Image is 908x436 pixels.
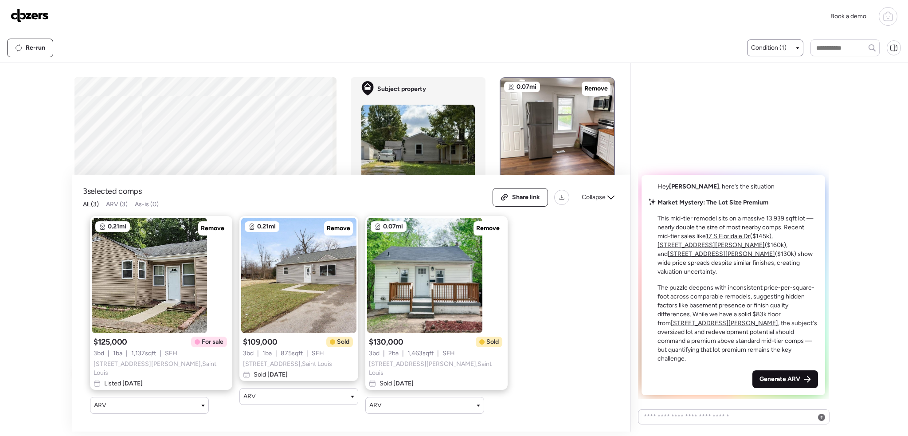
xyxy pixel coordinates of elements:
span: ARV [243,392,256,401]
span: Listed [104,379,143,388]
img: Logo [11,8,49,23]
span: | [108,349,110,358]
span: Book a demo [830,12,866,20]
span: [STREET_ADDRESS] , Saint Louis [243,360,332,369]
span: | [306,349,308,358]
span: As-is (0) [135,200,159,208]
p: The puzzle deepens with inconsistent price-per-square-foot across comparable remodels, suggesting... [658,283,818,363]
span: [STREET_ADDRESS][PERSON_NAME] , Saint Louis [369,360,504,377]
span: 0.07mi [517,82,536,91]
a: [STREET_ADDRESS][PERSON_NAME] [668,250,775,258]
span: Sold [254,370,288,379]
a: [STREET_ADDRESS][PERSON_NAME] [658,241,765,249]
span: | [275,349,277,358]
span: 3 bd [243,349,254,358]
span: SFH [442,349,455,358]
span: 875 sqft [281,349,303,358]
span: ARV [369,401,382,410]
span: 3 bd [94,349,104,358]
span: SFH [312,349,324,358]
span: All (3) [83,200,99,208]
span: $130,000 [369,337,403,347]
span: 0.07mi [383,222,403,231]
span: Remove [584,84,608,93]
span: Generate ARV [759,375,800,384]
span: [DATE] [392,380,414,387]
a: 17 S Floridale Dr [706,232,750,240]
span: 3 bd [369,349,380,358]
span: For sale [202,338,223,346]
span: | [437,349,439,358]
span: Share link [512,193,540,202]
span: 0.21mi [257,222,276,231]
span: Hey , here’s the situation [658,183,775,190]
span: | [160,349,161,358]
span: Re-run [26,43,45,52]
span: Remove [327,224,350,233]
span: [STREET_ADDRESS][PERSON_NAME] , Saint Louis [94,360,229,377]
span: Condition (1) [751,43,787,52]
a: [STREET_ADDRESS][PERSON_NAME] [671,319,778,327]
span: Remove [476,224,500,233]
span: [PERSON_NAME] [669,183,719,190]
span: | [126,349,128,358]
span: ARV [94,401,106,410]
span: [DATE] [266,371,288,378]
p: This mid-tier remodel sits on a massive 13,939 sqft lot — nearly double the size of most nearby c... [658,214,818,276]
strong: Market Mystery: The Lot Size Premium [658,199,768,206]
span: Sold [486,338,499,346]
span: ARV (3) [106,200,128,208]
span: | [257,349,259,358]
span: 1,137 sqft [131,349,156,358]
span: Sold [380,379,414,388]
span: [DATE] [121,380,143,387]
span: $109,000 [243,337,278,347]
span: 2 ba [388,349,399,358]
span: 3 selected comps [83,186,142,196]
span: | [402,349,404,358]
span: | [383,349,385,358]
span: 1 ba [113,349,122,358]
span: 0.21mi [108,222,126,231]
span: Subject property [377,85,426,94]
span: Remove [201,224,224,233]
span: 1 ba [262,349,272,358]
span: SFH [165,349,177,358]
span: Collapse [582,193,606,202]
span: Sold [337,338,349,346]
span: $125,000 [94,337,127,347]
span: 1,463 sqft [407,349,434,358]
